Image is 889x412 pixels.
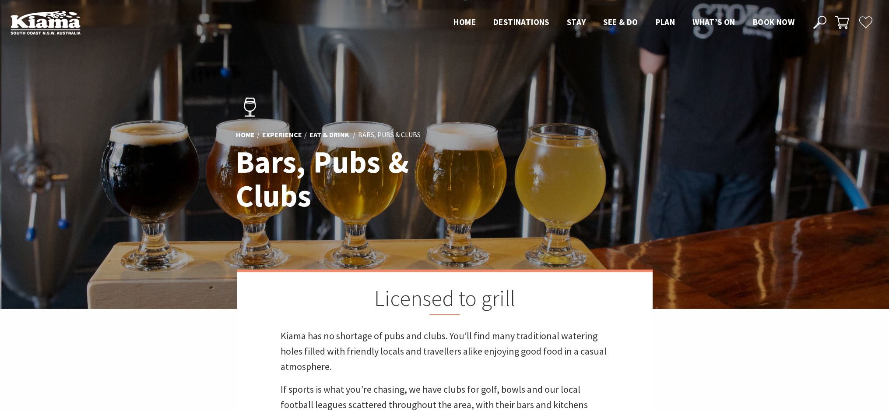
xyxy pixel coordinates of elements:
span: What’s On [692,17,735,27]
img: Kiama Logo [11,11,81,35]
p: Kiama has no shortage of pubs and clubs. You’ll find many traditional watering holes filled with ... [281,328,609,375]
span: Stay [567,17,586,27]
a: Eat & Drink [309,130,349,140]
a: Experience [262,130,302,140]
span: Plan [656,17,675,27]
li: Bars, Pubs & Clubs [358,129,421,141]
span: See & Do [603,17,638,27]
h1: Bars, Pubs & Clubs [236,145,483,213]
a: Home [236,130,255,140]
span: Book now [753,17,794,27]
span: Home [453,17,476,27]
nav: Main Menu [445,15,803,30]
h2: Licensed to grill [281,285,609,315]
span: Destinations [493,17,549,27]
